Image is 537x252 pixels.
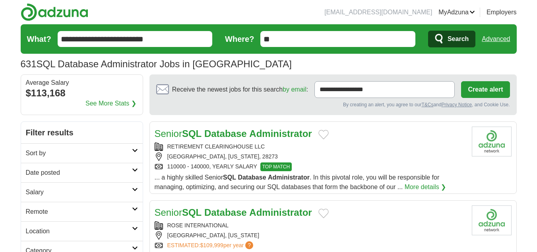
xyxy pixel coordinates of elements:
[421,102,433,107] a: T&Cs
[155,143,465,151] div: RETIREMENT CLEARINGHOUSE LLC
[27,33,51,45] label: What?
[155,174,440,190] span: ... a highly skilled Senior . In this pivotal role, you will be responsible for managing, optimiz...
[448,31,469,47] span: Search
[245,241,253,249] span: ?
[156,101,510,108] div: By creating an alert, you agree to our and , and Cookie Use.
[155,231,465,240] div: [GEOGRAPHIC_DATA], [US_STATE]
[238,174,266,181] strong: Database
[487,8,517,17] a: Employers
[441,102,472,107] a: Privacy Notice
[85,99,136,108] a: See More Stats ❯
[21,163,143,182] a: Date posted
[21,202,143,221] a: Remote
[200,242,223,248] span: $109,999
[155,221,465,230] div: ROSE INTERNATIONAL
[26,168,132,178] h2: Date posted
[21,122,143,143] h2: Filter results
[182,128,202,139] strong: SQL
[182,207,202,218] strong: SQL
[318,130,329,139] button: Add to favorite jobs
[21,182,143,202] a: Salary
[461,81,510,98] button: Create alert
[26,188,132,197] h2: Salary
[249,128,312,139] strong: Administrator
[482,31,510,47] a: Advanced
[204,207,247,218] strong: Database
[318,209,329,218] button: Add to favorite jobs
[324,8,432,17] li: [EMAIL_ADDRESS][DOMAIN_NAME]
[26,148,132,158] h2: Sort by
[167,241,255,250] a: ESTIMATED:$109,999per year?
[155,152,465,161] div: [GEOGRAPHIC_DATA], [US_STATE], 28273
[472,127,512,156] img: Company logo
[438,8,475,17] a: MyAdzuna
[472,205,512,235] img: Company logo
[21,221,143,241] a: Location
[268,174,310,181] strong: Administrator
[155,162,465,171] div: 110000 - 140000, YEARLY SALARY
[26,207,132,217] h2: Remote
[21,59,292,69] h1: SQL Database Administrator Jobs in [GEOGRAPHIC_DATA]
[283,86,306,93] a: by email
[26,80,138,86] div: Average Salary
[155,128,312,139] a: SeniorSQL Database Administrator
[155,207,312,218] a: SeniorSQL Database Administrator
[249,207,312,218] strong: Administrator
[21,143,143,163] a: Sort by
[172,85,308,94] span: Receive the newest jobs for this search :
[405,182,446,192] a: More details ❯
[223,174,236,181] strong: SQL
[260,162,292,171] span: TOP MATCH
[428,31,475,47] button: Search
[26,227,132,236] h2: Location
[21,57,37,71] span: 631
[204,128,247,139] strong: Database
[225,33,254,45] label: Where?
[26,86,138,100] div: $113,168
[21,3,88,21] img: Adzuna logo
